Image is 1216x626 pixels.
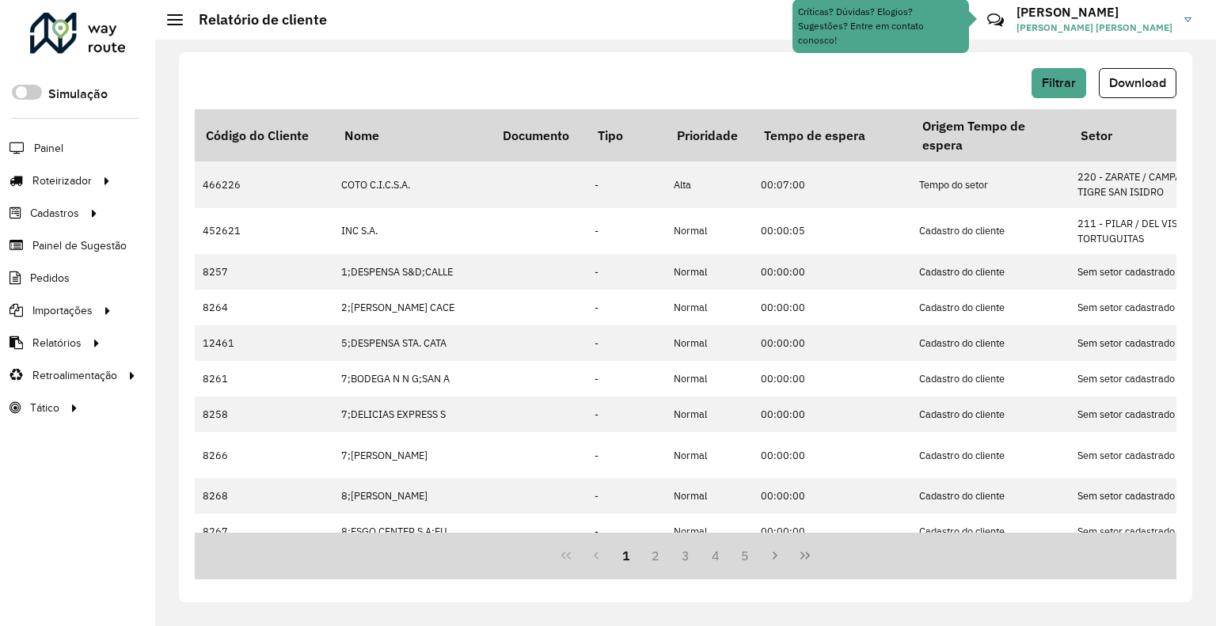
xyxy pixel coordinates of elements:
a: Contato Rápido [978,3,1013,37]
span: Pedidos [30,270,70,286]
td: 2;[PERSON_NAME] CACE [333,290,492,325]
td: 00:00:00 [753,361,911,396]
td: Normal [666,254,753,290]
td: 7;BODEGA N N G;SAN A [333,361,492,396]
td: Normal [666,290,753,325]
td: Cadastro do cliente [911,290,1070,325]
span: Importações [32,302,93,319]
td: Normal [666,432,753,478]
span: Roteirizador [32,173,92,189]
td: - [587,478,666,514]
td: Cadastro do cliente [911,254,1070,290]
td: 7;DELICIAS EXPRESS S [333,396,492,432]
td: Normal [666,361,753,396]
button: 2 [640,541,671,571]
td: 452621 [195,208,333,254]
td: INC S.A. [333,208,492,254]
td: - [587,325,666,361]
td: 00:00:00 [753,254,911,290]
button: Next Page [760,541,790,571]
td: - [587,254,666,290]
span: Retroalimentação [32,367,117,384]
span: Filtrar [1042,76,1076,89]
td: 00:00:00 [753,432,911,478]
button: Filtrar [1032,68,1086,98]
td: 00:00:05 [753,208,911,254]
td: - [587,290,666,325]
td: COTO C.I.C.S.A. [333,161,492,207]
th: Prioridade [666,109,753,161]
td: Cadastro do cliente [911,361,1070,396]
td: Cadastro do cliente [911,325,1070,361]
span: Cadastros [30,205,79,222]
td: 8257 [195,254,333,290]
td: - [587,161,666,207]
th: Origem Tempo de espera [911,109,1070,161]
td: 00:07:00 [753,161,911,207]
th: Código do Cliente [195,109,333,161]
td: Cadastro do cliente [911,208,1070,254]
span: Relatórios [32,335,82,351]
h2: Relatório de cliente [183,11,327,28]
td: Normal [666,325,753,361]
td: Cadastro do cliente [911,514,1070,549]
td: 00:00:00 [753,396,911,432]
td: 00:00:00 [753,514,911,549]
span: [PERSON_NAME] [PERSON_NAME] [1016,21,1172,35]
button: Download [1099,68,1176,98]
td: 5;DESPENSA STA. CATA [333,325,492,361]
button: 5 [731,541,761,571]
th: Nome [333,109,492,161]
td: Normal [666,208,753,254]
td: 8258 [195,396,333,432]
td: 466226 [195,161,333,207]
td: Normal [666,514,753,549]
td: 8;ESGO CENTER S.A;EU [333,514,492,549]
td: - [587,208,666,254]
td: 1;DESPENSA S&D;CALLE [333,254,492,290]
label: Simulação [48,85,108,104]
td: Cadastro do cliente [911,478,1070,514]
button: Last Page [790,541,820,571]
td: 8264 [195,290,333,325]
td: Normal [666,396,753,432]
td: - [587,432,666,478]
span: Painel [34,140,63,157]
td: 8268 [195,478,333,514]
td: 00:00:00 [753,290,911,325]
td: Cadastro do cliente [911,432,1070,478]
td: - [587,361,666,396]
td: - [587,514,666,549]
td: 00:00:00 [753,325,911,361]
td: - [587,396,666,432]
h3: [PERSON_NAME] [1016,5,1172,20]
td: 12461 [195,325,333,361]
button: 3 [671,541,701,571]
td: 8267 [195,514,333,549]
button: 1 [611,541,641,571]
td: 7;[PERSON_NAME] [333,432,492,478]
button: 4 [701,541,731,571]
td: 8266 [195,432,333,478]
span: Download [1109,76,1166,89]
td: Cadastro do cliente [911,396,1070,432]
th: Tempo de espera [753,109,911,161]
td: Normal [666,478,753,514]
th: Documento [492,109,587,161]
td: Alta [666,161,753,207]
span: Tático [30,400,59,416]
th: Tipo [587,109,666,161]
td: Tempo do setor [911,161,1070,207]
span: Painel de Sugestão [32,237,127,254]
td: 8261 [195,361,333,396]
td: 8;[PERSON_NAME] [333,478,492,514]
td: 00:00:00 [753,478,911,514]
